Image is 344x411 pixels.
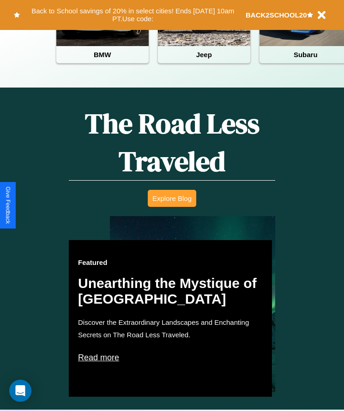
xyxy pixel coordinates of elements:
h3: Featured [78,258,263,266]
p: Read more [78,350,263,365]
div: Give Feedback [5,187,11,224]
div: Open Intercom Messenger [9,380,31,402]
button: Back to School savings of 20% in select cities! Ends [DATE] 10am PT.Use code: [20,5,246,25]
h2: Unearthing the Mystique of [GEOGRAPHIC_DATA] [78,276,263,307]
p: Discover the Extraordinary Landscapes and Enchanting Secrets on The Road Less Traveled. [78,316,263,341]
h4: Jeep [158,46,250,63]
h4: BMW [56,46,149,63]
button: Explore Blog [148,190,196,207]
b: BACK2SCHOOL20 [246,11,307,19]
h1: The Road Less Traveled [69,105,275,181]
